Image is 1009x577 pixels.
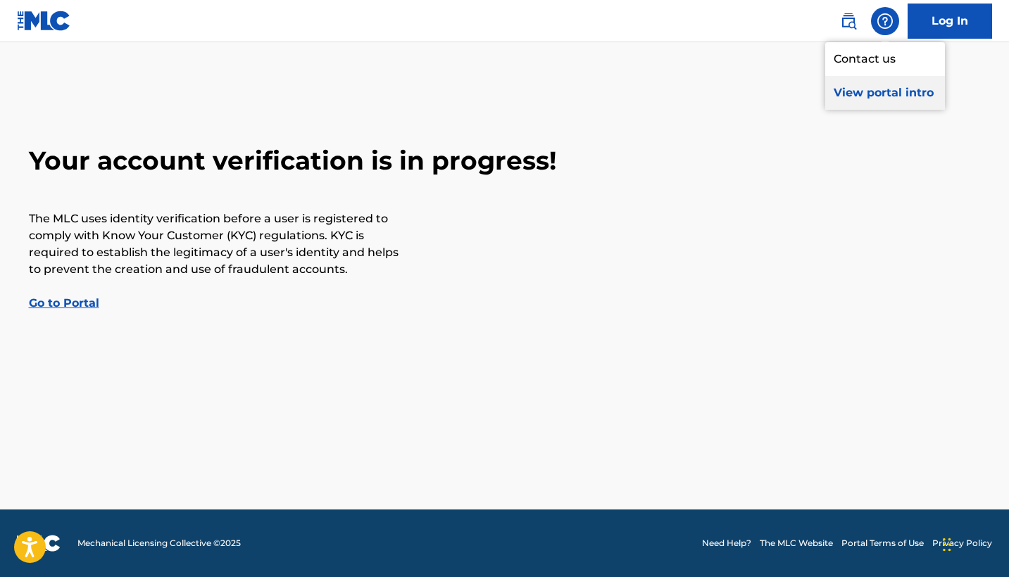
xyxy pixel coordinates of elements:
a: Need Help? [702,537,751,550]
div: Help [871,7,899,35]
a: Contact us [825,42,945,76]
span: Mechanical Licensing Collective © 2025 [77,537,241,550]
iframe: Chat Widget [939,509,1009,577]
a: Privacy Policy [932,537,992,550]
img: search [840,13,857,30]
h2: Your account verification is in progress! [29,145,981,177]
a: Log In [908,4,992,39]
img: MLC Logo [17,11,71,31]
img: help [877,13,894,30]
a: The MLC Website [760,537,833,550]
p: The MLC uses identity verification before a user is registered to comply with Know Your Customer ... [29,210,402,278]
div: Drag [943,524,951,566]
a: Go to Portal [29,296,99,310]
img: logo [17,535,61,552]
a: Public Search [834,7,863,35]
p: View portal intro [825,76,945,110]
a: Portal Terms of Use [841,537,924,550]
